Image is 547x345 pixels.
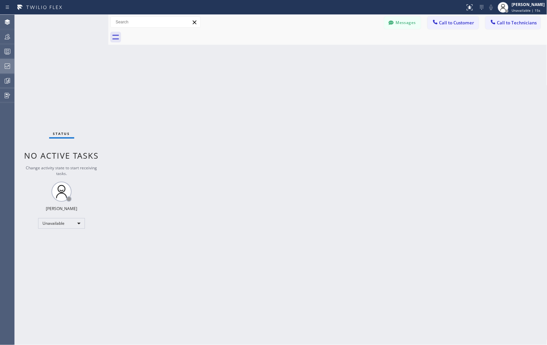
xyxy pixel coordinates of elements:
button: Call to Customer [428,16,479,29]
button: Mute [486,3,496,12]
div: [PERSON_NAME] [46,206,77,211]
span: No active tasks [24,150,99,161]
div: Unavailable [38,218,85,229]
span: Unavailable | 15s [512,8,541,13]
span: Change activity state to start receiving tasks. [26,165,97,176]
span: Call to Customer [439,20,474,26]
input: Search [111,17,200,27]
span: Status [53,131,70,136]
span: Call to Technicians [497,20,537,26]
button: Messages [384,16,421,29]
button: Call to Technicians [485,16,541,29]
div: [PERSON_NAME] [512,2,545,7]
